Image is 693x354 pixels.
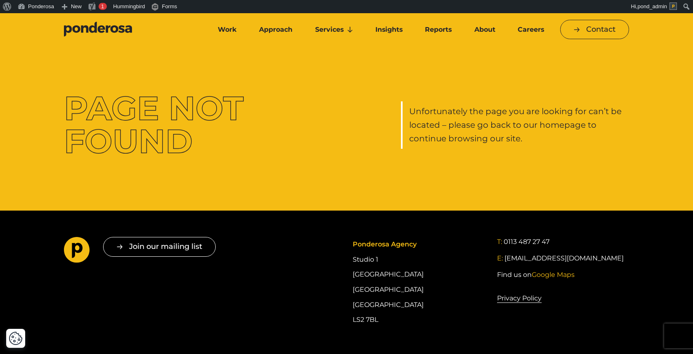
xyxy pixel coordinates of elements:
[415,21,461,38] a: Reports
[464,21,504,38] a: About
[504,253,624,263] a: [EMAIL_ADDRESS][DOMAIN_NAME]
[366,21,412,38] a: Insights
[64,92,292,158] h1: Page not found
[9,331,23,345] img: Revisit consent button
[353,240,417,248] span: Ponderosa Agency
[9,331,23,345] button: Cookie Settings
[497,254,503,262] span: E:
[637,3,667,9] span: pond_admin
[497,293,542,304] a: Privacy Policy
[504,237,549,247] a: 0113 487 27 47
[250,21,302,38] a: Approach
[306,21,363,38] a: Services
[532,271,575,279] span: Google Maps
[508,21,554,38] a: Careers
[103,237,216,256] button: Join our mailing list
[560,20,629,39] a: Contact
[64,237,90,266] a: Go to homepage
[208,21,246,38] a: Work
[353,237,485,327] div: Studio 1 [GEOGRAPHIC_DATA] [GEOGRAPHIC_DATA] [GEOGRAPHIC_DATA] LS2 7BL
[497,238,502,246] span: T:
[101,3,104,9] span: 1
[64,21,196,38] a: Go to homepage
[497,270,575,280] a: Find us onGoogle Maps
[409,105,629,145] p: Unfortunately the page you are looking for can’t be located – please go back to our homepage to c...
